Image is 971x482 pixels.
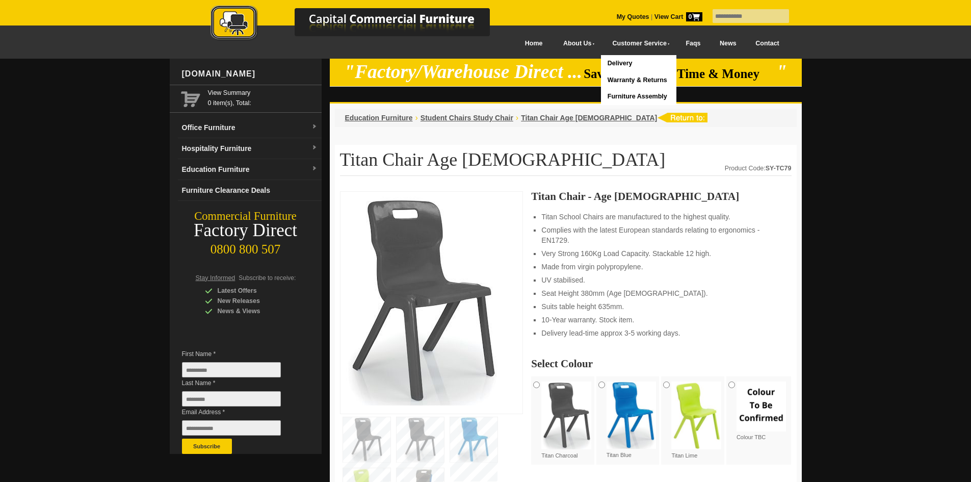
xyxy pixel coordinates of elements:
[541,382,591,460] label: Titan Charcoal
[182,5,539,42] img: Capital Commercial Furniture Logo
[541,262,781,272] li: Made from virgin polypropylene.
[584,67,775,81] span: Saving You Both Time & Money
[516,113,518,123] li: ›
[208,88,318,98] a: View Summary
[652,13,702,20] a: View Cart0
[170,223,322,238] div: Factory Direct
[182,391,281,407] input: Last Name *
[311,166,318,172] img: dropdown
[654,13,702,20] strong: View Cart
[311,124,318,130] img: dropdown
[766,165,792,172] strong: SY-TC79
[239,274,296,282] span: Subscribe to receive:
[345,114,413,122] a: Education Furniture
[170,209,322,223] div: Commercial Furniture
[607,382,657,449] img: Titan Blue
[617,13,649,20] a: My Quotes
[541,212,781,222] li: Titan School Chairs are manufactured to the highest quality.
[746,32,789,55] a: Contact
[737,382,786,441] label: Colour TBC
[541,225,781,245] li: Complies with the latest European standards relating to ergonomics - EN1729.
[205,306,302,316] div: News & Views
[182,407,296,417] span: Email Address *
[178,159,322,180] a: Education Furnituredropdown
[737,382,786,432] img: Colour TBC
[671,382,721,460] label: Titan Lime
[607,382,657,459] label: Titan Blue
[178,59,322,89] div: [DOMAIN_NAME]
[182,378,296,388] span: Last Name *
[686,12,702,21] span: 0
[657,113,707,122] img: return to
[601,72,676,89] a: Warranty & Returns
[601,55,676,72] a: Delivery
[415,113,418,123] li: ›
[182,5,539,45] a: Capital Commercial Furniture Logo
[541,288,781,298] li: Seat Height 380mm (Age [DEMOGRAPHIC_DATA]).
[541,315,781,325] li: 10-Year warranty. Stock item.
[182,420,281,436] input: Email Address *
[725,163,792,173] div: Product Code:
[182,362,281,377] input: First Name *
[311,145,318,151] img: dropdown
[541,248,781,259] li: Very Strong 160Kg Load Capacity. Stackable 12 high.
[531,191,791,201] h3: Titan Chair - Age [DEMOGRAPHIC_DATA]
[178,180,322,201] a: Furniture Clearance Deals
[340,150,792,176] h1: Titan Chair Age [DEMOGRAPHIC_DATA]
[182,439,232,454] button: Subscribe
[196,274,235,282] span: Stay Informed
[208,88,318,107] span: 0 item(s), Total:
[521,114,657,122] a: Titan Chair Age [DEMOGRAPHIC_DATA]
[676,32,711,55] a: Faqs
[710,32,746,55] a: News
[552,32,601,55] a: About Us
[205,296,302,306] div: New Releases
[671,382,721,449] img: Titan Lime
[531,359,791,369] h2: Select Colour
[178,138,322,159] a: Hospitality Furnituredropdown
[541,275,781,285] li: UV stabilised.
[182,349,296,359] span: First Name *
[205,286,302,296] div: Latest Offers
[541,301,781,312] li: Suits table height 635mm.
[170,237,322,257] div: 0800 800 507
[601,32,676,55] a: Customer Service
[541,328,781,338] li: Delivery lead-time approx 3-5 working days.
[541,382,591,449] img: Titan Charcoal
[344,61,582,82] em: "Factory/Warehouse Direct ...
[601,88,676,105] a: Furniture Assembly
[178,117,322,138] a: Office Furnituredropdown
[346,197,498,405] img: Titan Chair Age 7to9
[421,114,513,122] a: Student Chairs Study Chair
[776,61,787,82] em: "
